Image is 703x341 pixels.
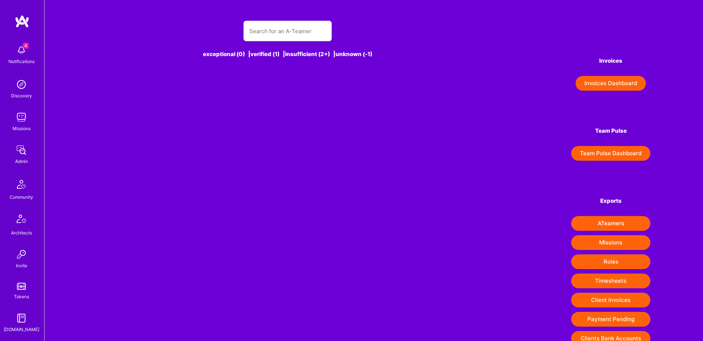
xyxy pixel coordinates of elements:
div: Notifications [8,58,35,65]
img: admin teamwork [14,143,29,157]
div: Tokens [14,293,29,300]
div: exceptional (0) | verified (1) | insufficient (2+) | unknown (-1) [97,50,478,58]
div: Admin [15,157,28,165]
a: Invoices Dashboard [571,76,650,91]
img: teamwork [14,110,29,125]
img: guide book [14,311,29,326]
h4: Team Pulse [571,128,650,134]
img: Invite [14,247,29,262]
button: Missions [571,235,650,250]
div: Discovery [11,92,32,100]
button: Timesheets [571,274,650,288]
img: logo [15,15,29,28]
button: Roles [571,254,650,269]
img: bell [14,43,29,58]
input: Search for an A-Teamer [249,22,326,41]
h4: Exports [571,198,650,204]
div: [DOMAIN_NAME] [4,326,39,333]
img: tokens [17,283,26,290]
button: Team Pulse Dashboard [571,146,650,161]
button: Payment Pending [571,312,650,327]
button: ATeamers [571,216,650,231]
img: Community [13,175,30,193]
img: discovery [14,77,29,92]
div: Invite [16,262,27,269]
span: 4 [23,43,29,49]
h4: Invoices [571,58,650,64]
div: Architects [11,229,32,237]
button: Invoices Dashboard [576,76,646,91]
img: Architects [13,211,30,229]
div: Community [10,193,33,201]
div: Missions [13,125,31,132]
button: Client Invoices [571,293,650,307]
